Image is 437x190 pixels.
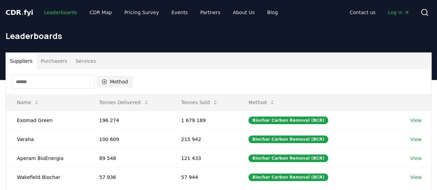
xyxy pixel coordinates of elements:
a: Blog [262,6,283,19]
td: 57 936 [88,168,170,187]
span: . [21,8,24,17]
a: View [410,155,421,162]
button: Method [97,76,133,87]
a: CDR.fyi [6,8,33,17]
div: Biochar Carbon Removal (BCR) [248,117,328,124]
a: View [410,136,421,143]
td: Wakefield Biochar [6,168,88,187]
div: Biochar Carbon Removal (BCR) [248,136,328,143]
a: View [410,117,421,124]
a: View [410,174,421,181]
a: Contact us [344,6,381,19]
td: 57 944 [170,168,237,187]
button: Tonnes Sold [175,96,224,109]
td: Exomad Green [6,111,88,130]
a: About Us [227,6,260,19]
span: Log in [388,9,409,16]
button: Tonnes Delivered [94,96,154,109]
a: Events [166,6,193,19]
td: 100 609 [88,130,170,149]
nav: Main [39,6,283,19]
button: Services [72,53,100,69]
button: Method [243,96,281,109]
td: 1 679 189 [170,111,237,130]
nav: Main [344,6,415,19]
span: CDR fyi [6,8,33,17]
td: 121 433 [170,149,237,168]
a: Leaderboards [39,6,83,19]
div: Biochar Carbon Removal (BCR) [248,173,328,181]
td: 196 274 [88,111,170,130]
div: Biochar Carbon Removal (BCR) [248,154,328,162]
td: Aperam BioEnergia [6,149,88,168]
button: Purchasers [37,53,72,69]
a: CDR Map [84,6,117,19]
button: Suppliers [6,53,37,69]
td: 215 942 [170,130,237,149]
button: Name [11,96,45,109]
a: Pricing Survey [119,6,164,19]
h1: Leaderboards [6,30,431,41]
a: Partners [195,6,226,19]
td: Varaha [6,130,88,149]
td: 89 548 [88,149,170,168]
a: Log in [382,6,415,19]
